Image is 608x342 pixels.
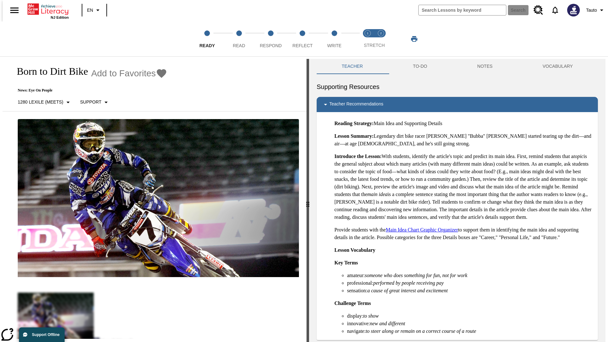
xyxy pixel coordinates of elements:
[373,280,444,286] em: performed by people receiving pay
[347,272,593,279] li: amateur:
[5,1,24,20] button: Open side menu
[87,7,93,14] span: EN
[199,43,215,48] span: Ready
[347,320,593,327] li: innovative:
[366,328,476,334] em: to steer along or remain on a correct course of a route
[317,82,598,92] h6: Supporting Resources
[19,327,65,342] button: Support Offline
[334,154,382,159] strong: Introduce the Lesson:
[260,43,282,48] span: Respond
[347,279,593,287] li: professional:
[32,332,60,337] span: Support Offline
[327,43,341,48] span: Write
[586,7,597,14] span: Tauto
[530,2,547,19] a: Resource Center, Will open in new tab
[329,101,383,108] p: Teacher Recommendations
[91,68,167,79] button: Add to Favorites - Born to Dirt Bike
[367,288,448,293] em: a cause of great interest and excitement
[15,97,74,108] button: Select Lexile, 1280 Lexile (Meets)
[334,120,593,127] p: Main Idea and Supporting Details
[317,59,598,74] div: Instructional Panel Tabs
[91,68,156,79] span: Add to Favorites
[380,32,382,35] text: 2
[309,59,605,342] div: activity
[334,301,371,306] strong: Challenge Terms
[10,88,167,93] p: News: Eye On People
[317,97,598,112] div: Teacher Recommendations
[18,119,299,277] img: Motocross racer James Stewart flies through the air on his dirt bike.
[334,133,374,139] strong: Lesson Summary:
[28,2,69,19] div: Home
[307,59,309,342] div: Press Enter or Spacebar and then press right and left arrow keys to move the slider
[363,313,379,319] em: to show
[367,32,368,35] text: 1
[189,22,225,56] button: Ready step 1 of 5
[252,22,289,56] button: Respond step 3 of 5
[584,4,608,16] button: Profile/Settings
[573,154,584,159] em: topic
[293,43,313,48] span: Reflect
[452,59,517,74] button: NOTES
[78,97,112,108] button: Scaffolds, Support
[334,121,374,126] strong: Reading Strategy:
[233,43,245,48] span: Read
[347,327,593,335] li: navigate:
[563,2,584,18] button: Select a new avatar
[334,247,375,253] strong: Lesson Vocabulary
[367,192,388,197] em: main idea
[386,227,458,232] a: Main Idea Chart Graphic Organizer
[334,132,593,148] p: Legendary dirt bike racer [PERSON_NAME] "Bubba" [PERSON_NAME] started tearing up the dirt—and air...
[51,16,69,19] span: NJ Edition
[18,99,63,105] p: 1280 Lexile (Meets)
[547,2,563,18] a: Notifications
[334,226,593,241] p: Provide students with the to support them in identifying the main idea and supporting details in ...
[334,153,593,221] p: With students, identify the article's topic and predict its main idea. First, remind students tha...
[372,22,390,56] button: Stretch Respond step 2 of 2
[284,22,321,56] button: Reflect step 4 of 5
[316,22,353,56] button: Write step 5 of 5
[347,287,593,294] li: sensation:
[365,273,467,278] em: someone who does something for fun, not for work
[567,4,580,16] img: Avatar
[347,312,593,320] li: display:
[84,4,104,16] button: Language: EN, Select a language
[419,5,506,15] input: search field
[358,22,377,56] button: Stretch Read step 1 of 2
[364,43,385,48] span: STRETCH
[388,59,452,74] button: TO-DO
[404,33,424,45] button: Print
[317,59,388,74] button: Teacher
[10,66,88,77] h1: Born to Dirt Bike
[3,59,307,339] div: reading
[80,99,101,105] p: Support
[220,22,257,56] button: Read step 2 of 5
[370,321,405,326] em: new and different
[334,260,358,265] strong: Key Terms
[517,59,598,74] button: VOCABULARY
